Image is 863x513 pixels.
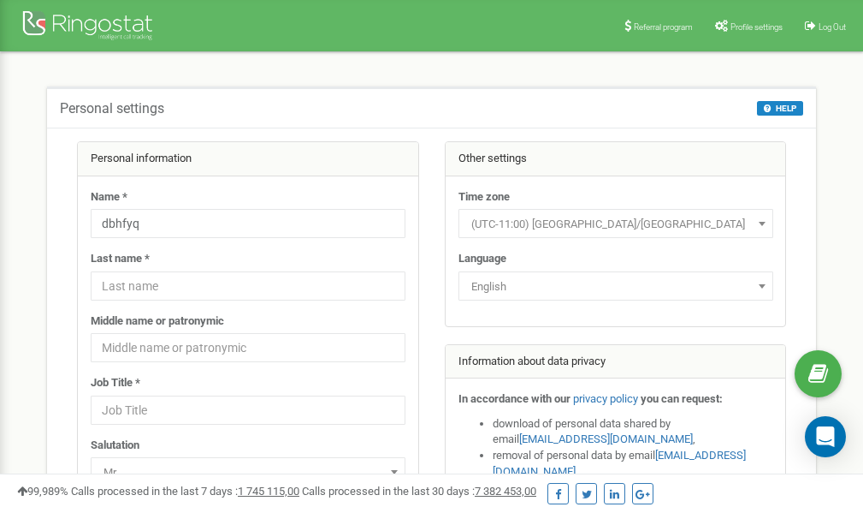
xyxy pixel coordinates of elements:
label: Middle name or patronymic [91,313,224,330]
span: Profile settings [730,22,783,32]
strong: In accordance with our [458,392,570,405]
div: Personal information [78,142,418,176]
li: removal of personal data by email , [493,448,773,480]
button: HELP [757,101,803,116]
input: Middle name or patronymic [91,333,405,362]
h5: Personal settings [60,101,164,116]
span: 99,989% [17,485,68,498]
a: [EMAIL_ADDRESS][DOMAIN_NAME] [519,432,693,445]
input: Job Title [91,396,405,425]
u: 1 745 115,00 [238,485,299,498]
label: Last name * [91,251,150,267]
input: Last name [91,271,405,301]
li: download of personal data shared by email , [493,416,773,448]
label: Job Title * [91,375,140,391]
span: Calls processed in the last 7 days : [71,485,299,498]
div: Information about data privacy [446,345,786,379]
span: Referral program [634,22,693,32]
label: Language [458,251,506,267]
a: privacy policy [573,392,638,405]
label: Salutation [91,438,139,454]
span: Mr. [91,457,405,486]
label: Time zone [458,189,510,206]
u: 7 382 453,00 [475,485,536,498]
label: Name * [91,189,127,206]
span: (UTC-11:00) Pacific/Midway [464,212,767,236]
input: Name [91,209,405,238]
span: Mr. [97,461,399,485]
span: English [458,271,773,301]
span: English [464,275,767,299]
div: Open Intercom Messenger [805,416,846,457]
div: Other settings [446,142,786,176]
strong: you can request: [641,392,723,405]
span: (UTC-11:00) Pacific/Midway [458,209,773,238]
span: Calls processed in the last 30 days : [302,485,536,498]
span: Log Out [819,22,846,32]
